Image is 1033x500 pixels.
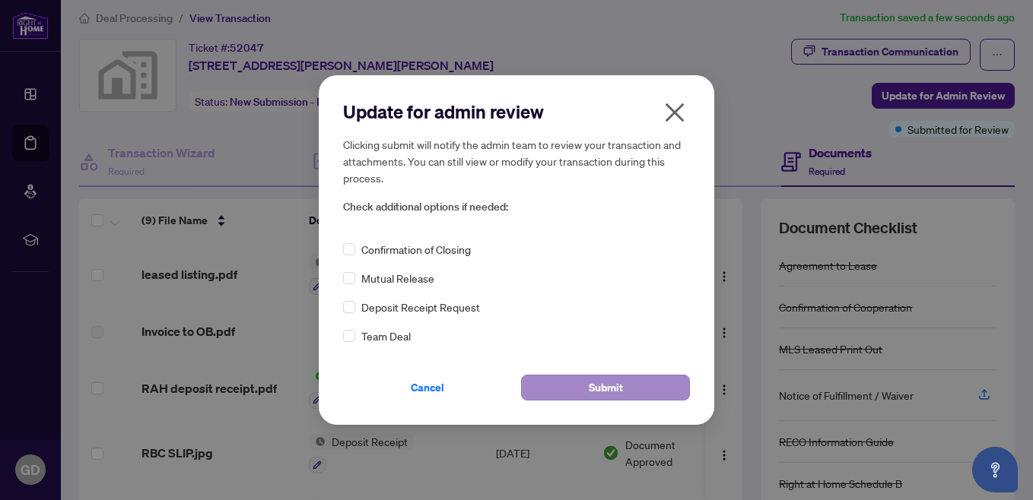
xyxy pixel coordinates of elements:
span: Cancel [411,375,444,400]
span: Mutual Release [361,270,434,286]
span: Confirmation of Closing [361,241,471,258]
button: Submit [521,375,690,400]
button: Cancel [343,375,512,400]
span: Team Deal [361,328,411,344]
span: close [663,100,687,125]
h2: Update for admin review [343,100,690,124]
span: Deposit Receipt Request [361,299,480,315]
h5: Clicking submit will notify the admin team to review your transaction and attachments. You can st... [343,136,690,186]
span: Check additional options if needed: [343,198,690,216]
span: Submit [589,375,623,400]
button: Open asap [972,447,1018,492]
